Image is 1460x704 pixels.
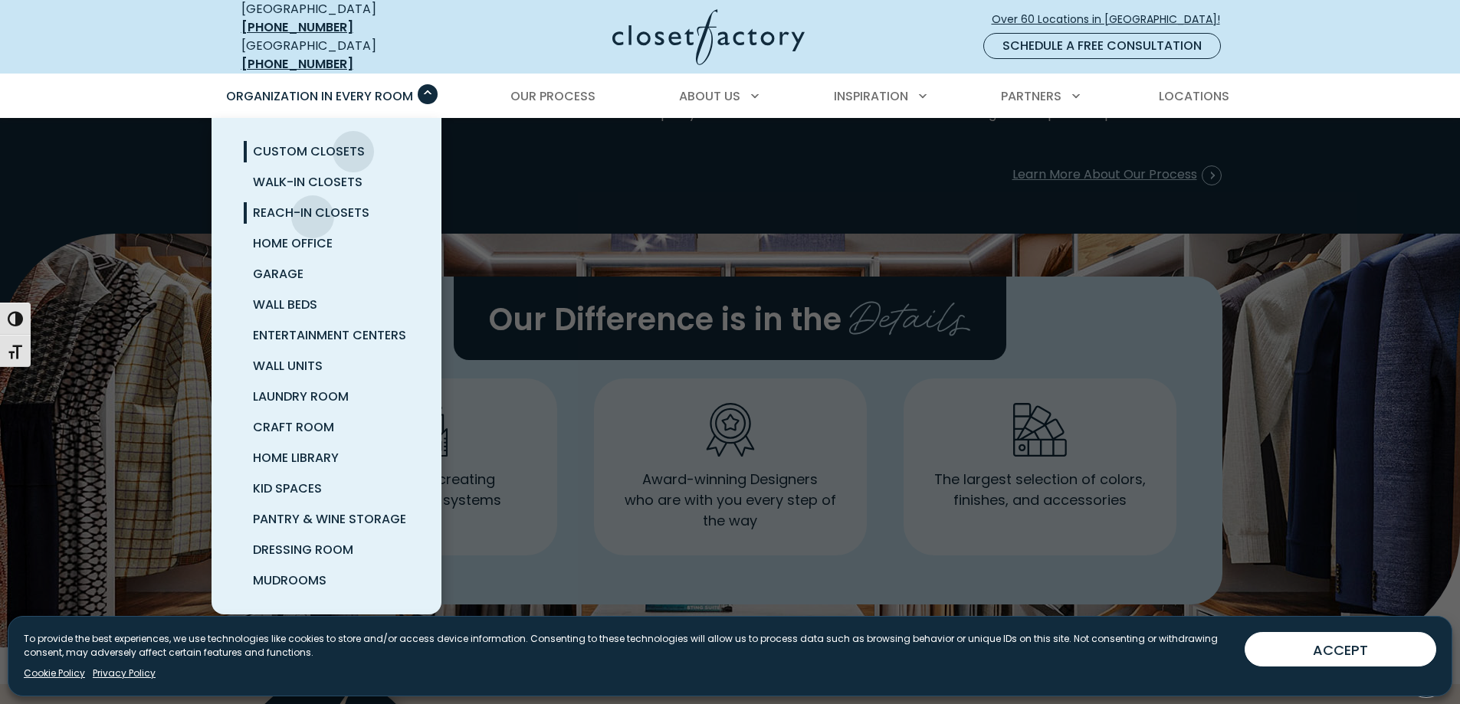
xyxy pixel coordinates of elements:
[215,75,1245,118] nav: Primary Menu
[983,33,1221,59] a: Schedule a Free Consultation
[992,11,1232,28] span: Over 60 Locations in [GEOGRAPHIC_DATA]!
[612,9,805,65] img: Closet Factory Logo
[834,87,908,105] span: Inspiration
[253,296,317,313] span: Wall Beds
[1001,87,1061,105] span: Partners
[253,541,353,558] span: Dressing Room
[253,388,349,405] span: Laundry Room
[253,142,365,160] span: Custom Closets
[241,55,353,73] a: [PHONE_NUMBER]
[253,571,326,589] span: Mudrooms
[24,666,85,680] a: Cookie Policy
[253,234,333,252] span: Home Office
[253,480,322,497] span: Kid Spaces
[253,204,369,221] span: Reach-In Closets
[253,265,303,283] span: Garage
[1245,632,1436,666] button: ACCEPT
[226,87,413,105] span: Organization in Every Room
[253,357,323,375] span: Wall Units
[679,87,740,105] span: About Us
[24,632,1232,660] p: To provide the best experiences, we use technologies like cookies to store and/or access device i...
[991,6,1233,33] a: Over 60 Locations in [GEOGRAPHIC_DATA]!
[1159,87,1229,105] span: Locations
[253,173,363,191] span: Walk-In Closets
[241,18,353,36] a: [PHONE_NUMBER]
[241,37,464,74] div: [GEOGRAPHIC_DATA]
[253,418,334,436] span: Craft Room
[253,510,406,528] span: Pantry & Wine Storage
[253,449,339,467] span: Home Library
[212,118,441,614] ul: Organization in Every Room submenu
[510,87,595,105] span: Our Process
[93,666,156,680] a: Privacy Policy
[253,326,406,344] span: Entertainment Centers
